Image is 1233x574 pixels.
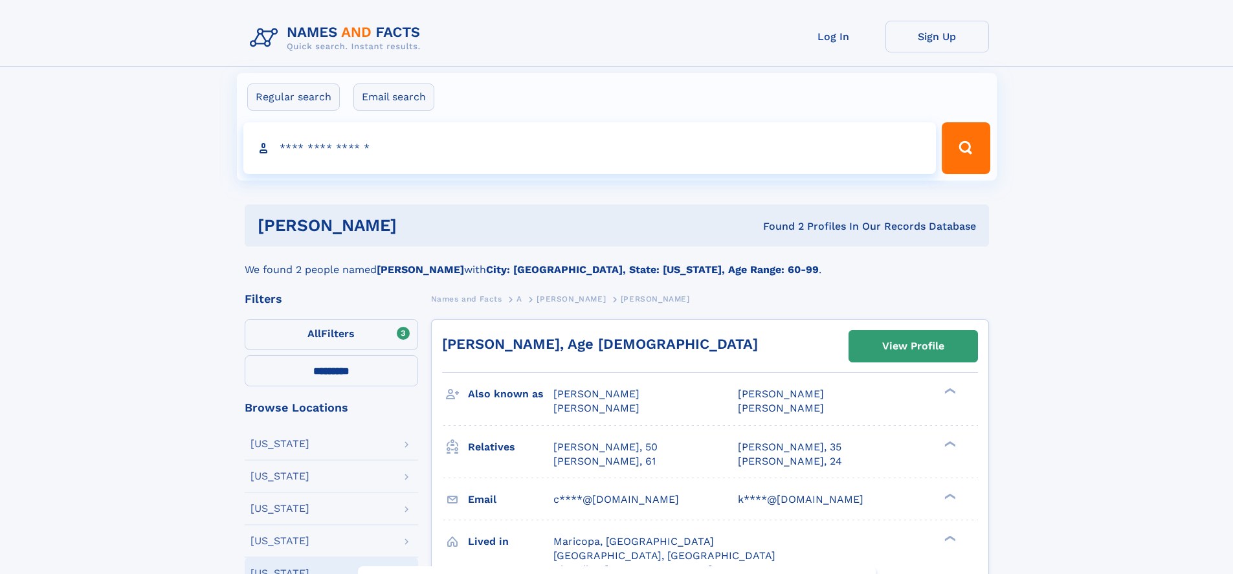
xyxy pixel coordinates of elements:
[243,122,937,174] input: search input
[738,402,824,414] span: [PERSON_NAME]
[553,535,714,547] span: Maricopa, [GEOGRAPHIC_DATA]
[941,387,957,395] div: ❯
[517,294,522,304] span: A
[537,294,606,304] span: [PERSON_NAME]
[250,471,309,481] div: [US_STATE]
[442,336,758,352] a: [PERSON_NAME], Age [DEMOGRAPHIC_DATA]
[245,293,418,305] div: Filters
[245,402,418,414] div: Browse Locations
[553,454,656,469] a: [PERSON_NAME], 61
[486,263,819,276] b: City: [GEOGRAPHIC_DATA], State: [US_STATE], Age Range: 60-99
[307,327,321,340] span: All
[250,503,309,514] div: [US_STATE]
[258,217,580,234] h1: [PERSON_NAME]
[941,492,957,500] div: ❯
[885,21,989,52] a: Sign Up
[431,291,502,307] a: Names and Facts
[738,454,842,469] a: [PERSON_NAME], 24
[849,331,977,362] a: View Profile
[468,436,553,458] h3: Relatives
[245,247,989,278] div: We found 2 people named with .
[353,83,434,111] label: Email search
[468,383,553,405] h3: Also known as
[782,21,885,52] a: Log In
[553,440,658,454] a: [PERSON_NAME], 50
[553,549,775,562] span: [GEOGRAPHIC_DATA], [GEOGRAPHIC_DATA]
[941,534,957,542] div: ❯
[580,219,976,234] div: Found 2 Profiles In Our Records Database
[245,319,418,350] label: Filters
[377,263,464,276] b: [PERSON_NAME]
[553,402,639,414] span: [PERSON_NAME]
[941,439,957,448] div: ❯
[621,294,690,304] span: [PERSON_NAME]
[738,388,824,400] span: [PERSON_NAME]
[553,388,639,400] span: [PERSON_NAME]
[250,439,309,449] div: [US_STATE]
[882,331,944,361] div: View Profile
[942,122,990,174] button: Search Button
[537,291,606,307] a: [PERSON_NAME]
[468,489,553,511] h3: Email
[517,291,522,307] a: A
[738,440,841,454] a: [PERSON_NAME], 35
[250,536,309,546] div: [US_STATE]
[468,531,553,553] h3: Lived in
[247,83,340,111] label: Regular search
[245,21,431,56] img: Logo Names and Facts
